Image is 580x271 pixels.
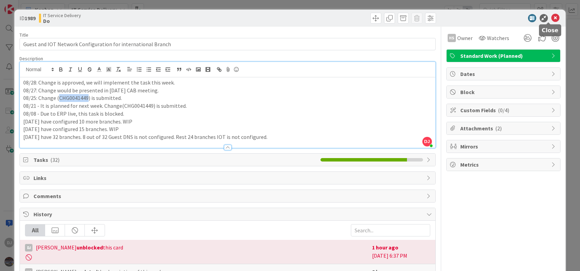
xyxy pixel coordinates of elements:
[23,94,432,102] p: 08/25: Change (CHG0041449) is submitted.
[23,87,432,94] p: 08/27: Change would be presented in [DATE] CAB meeting.
[43,13,81,18] span: IT Service Delivery
[23,125,432,133] p: [DATE] have configured 15 branches. WIP
[498,107,509,114] span: ( 0/4 )
[460,52,548,60] span: Standard Work (Planned)
[460,88,548,96] span: Block
[19,14,36,22] span: ID
[448,34,456,42] div: HS
[34,192,423,200] span: Comments
[460,160,548,169] span: Metrics
[23,133,432,141] p: [DATE] have 32 branches. 8 out of 32 Guest DNS is not configured. Rest 24 branches IOT is not con...
[460,124,548,132] span: Attachments
[372,243,430,260] div: [DATE] 6:37 PM
[460,106,548,114] span: Custom Fields
[19,32,28,38] label: Title
[460,142,548,151] span: Mirrors
[487,34,509,42] span: Watchers
[422,137,432,146] span: DJ
[25,224,45,236] div: All
[23,110,432,118] p: 08/08 - Due to ERP live, this task is blocked.
[25,244,32,251] div: DJ
[542,27,558,34] h5: Close
[372,244,398,251] b: 1 hour ago
[34,210,423,218] span: History
[34,174,423,182] span: Links
[351,224,430,236] input: Search...
[19,38,435,50] input: type card name here...
[36,243,123,251] span: [PERSON_NAME] this card
[460,70,548,78] span: Dates
[23,118,432,126] p: [DATE] have configured 10 more branches. WIP
[23,102,432,110] p: 08/21 - It is planned for next week. Change(CHG0041449) is submitted.
[43,18,81,24] b: Do
[457,34,473,42] span: Owner
[19,55,43,62] span: Description
[50,156,60,163] span: ( 32 )
[34,156,317,164] span: Tasks
[25,15,36,22] b: 1989
[77,244,103,251] b: unblocked
[495,125,502,132] span: ( 2 )
[23,79,432,87] p: 08/28: Change is approved, we will implement the task this week.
